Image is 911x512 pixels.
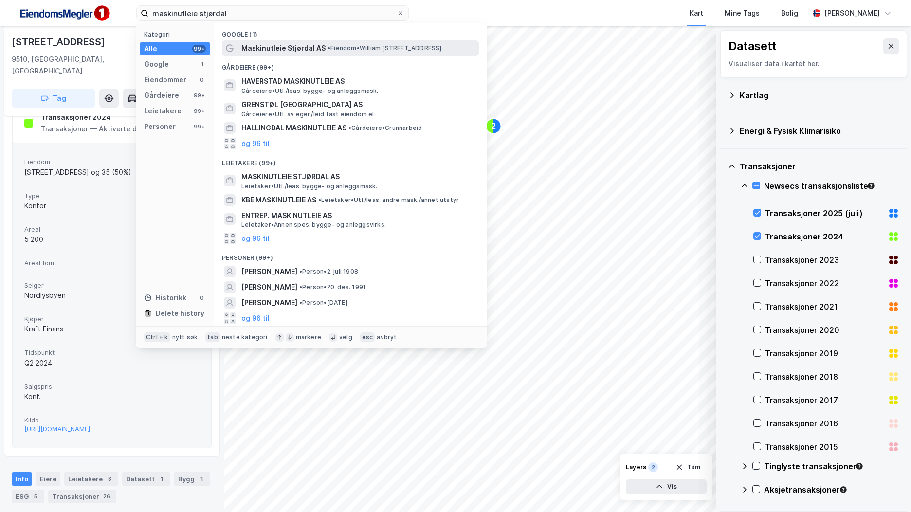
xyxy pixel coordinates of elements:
span: Maskinutleie Stjørdal AS [241,42,326,54]
div: avbryt [377,333,397,341]
span: HALLINGDAL MASKINUTLEIE AS [241,122,346,134]
div: [PERSON_NAME] [824,7,880,19]
button: og 96 til [241,138,270,149]
div: Transaksjoner 2024 [765,231,884,242]
span: • [318,196,321,203]
span: Leietaker • Utl./leas. andre mask./annet utstyr [318,196,459,204]
div: Leietakere [144,105,182,117]
div: Kontor [24,200,200,212]
span: Person • 2. juli 1908 [299,268,358,275]
div: Datasett [122,472,170,486]
span: Tidspunkt [24,348,200,357]
div: Kraft Finans [24,323,200,335]
span: • [299,299,302,306]
div: Transaksjoner 2019 [765,347,884,359]
div: Personer [144,121,176,132]
span: Person • 20. des. 1991 [299,283,366,291]
div: [URL][DOMAIN_NAME] [24,425,90,433]
div: Energi & Fysisk Klimarisiko [740,125,899,137]
div: Transaksjoner 2018 [765,371,884,383]
span: [PERSON_NAME] [241,266,297,277]
span: • [299,283,302,291]
div: tab [205,332,220,342]
div: Visualiser data i kartet her. [729,58,899,70]
div: Newsecs transaksjonsliste [764,180,899,192]
div: Layers [626,463,646,471]
div: Transaksjoner [740,161,899,172]
div: Kart [690,7,703,19]
span: Areal tomt [24,259,200,267]
span: Gårdeiere • Utl. av egen/leid fast eiendom el. [241,110,376,118]
div: Delete history [156,308,204,319]
div: Tinglyste transaksjoner [764,460,899,472]
div: Datasett [729,38,777,54]
span: Type [24,192,200,200]
div: esc [360,332,375,342]
div: Transaksjoner 2022 [765,277,884,289]
div: 26 [101,492,112,501]
span: GRENSTØL [GEOGRAPHIC_DATA] AS [241,99,475,110]
div: 1 [198,60,206,68]
div: Personer (99+) [214,246,487,264]
button: Vis [626,479,707,494]
span: Kilde [24,416,200,424]
div: Leietakere [64,472,118,486]
div: Eiere [36,472,60,486]
button: og 96 til [241,233,270,244]
div: [STREET_ADDRESS] og 35 (50%) [24,166,200,178]
span: Person • [DATE] [299,299,347,307]
div: Kartlag [740,90,899,101]
div: Map marker [486,118,501,134]
div: Mine Tags [725,7,760,19]
span: • [328,44,330,52]
div: Transaksjoner 2020 [765,324,884,336]
div: Aksjetransaksjoner [764,484,899,495]
div: Transaksjoner 2015 [765,441,884,453]
div: Gårdeiere (99+) [214,56,487,73]
iframe: Chat Widget [862,465,911,512]
div: 99+ [192,107,206,115]
span: KBE MASKINUTLEIE AS [241,194,316,206]
div: Transaksjoner 2025 (juli) [765,207,884,219]
text: 2 [492,122,496,130]
span: MASKINUTLEIE STJØRDAL AS [241,171,475,183]
div: neste kategori [222,333,268,341]
div: Transaksjoner 2016 [765,418,884,429]
span: Leietaker • Utl./leas. bygge- og anleggsmask. [241,183,378,190]
div: 99+ [192,91,206,99]
div: Tooltip anchor [855,462,864,471]
div: Transaksjoner — Aktiverte datasett [41,123,162,135]
div: ESG [12,490,44,503]
div: Kategori [144,31,210,38]
div: 1 [157,474,166,484]
div: Kontrollprogram for chat [862,465,911,512]
span: Gårdeiere • Utl./leas. bygge- og anleggsmask. [241,87,379,95]
div: Q2 2024 [24,357,200,369]
div: Nordlysbyen [24,290,200,301]
span: Eiendom [24,158,200,166]
img: F4PB6Px+NJ5v8B7XTbfpPpyloAAAAASUVORK5CYII= [16,2,113,24]
span: Areal [24,225,200,234]
div: 8 [105,474,114,484]
button: og 96 til [241,312,270,324]
div: Tooltip anchor [839,485,848,494]
span: HAVERSTAD MASKINUTLEIE AS [241,75,475,87]
div: Tooltip anchor [867,182,875,190]
div: 9510, [GEOGRAPHIC_DATA], [GEOGRAPHIC_DATA] [12,54,171,77]
div: 5 [31,492,40,501]
div: Konf. [24,391,200,402]
div: 1 [197,474,206,484]
div: Transaksjoner 2021 [765,301,884,312]
div: nytt søk [172,333,198,341]
span: Kjøper [24,315,200,323]
div: Transaksjoner 2017 [765,394,884,406]
div: Historikk [144,292,186,304]
span: ENTREP. MASKINUTLEIE AS [241,210,475,221]
div: Leietakere (99+) [214,151,487,169]
button: Tøm [669,459,707,475]
div: Transaksjoner [48,490,116,503]
span: [PERSON_NAME] [241,297,297,309]
span: Leietaker • Annen spes. bygge- og anleggsvirks. [241,221,386,229]
div: [STREET_ADDRESS] [12,34,107,50]
span: Selger [24,281,200,290]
